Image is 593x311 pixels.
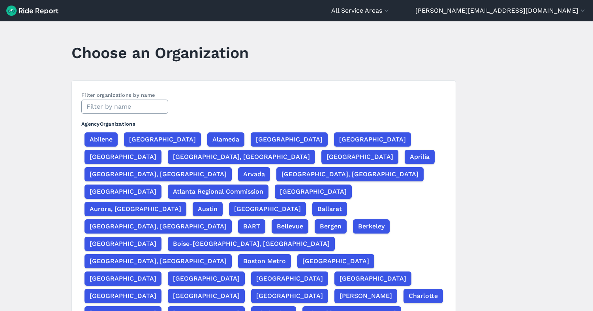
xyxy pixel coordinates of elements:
button: [PERSON_NAME][EMAIL_ADDRESS][DOMAIN_NAME] [415,6,587,15]
span: [GEOGRAPHIC_DATA] [256,274,323,283]
span: [GEOGRAPHIC_DATA] [339,135,406,144]
span: [GEOGRAPHIC_DATA] [129,135,196,144]
span: [GEOGRAPHIC_DATA] [256,291,323,301]
span: Atlanta Regional Commission [173,187,263,196]
span: Arvada [243,170,265,179]
button: [GEOGRAPHIC_DATA] [334,132,411,147]
span: [GEOGRAPHIC_DATA] [327,152,393,162]
span: BART [243,222,260,231]
button: [GEOGRAPHIC_DATA] [297,254,374,268]
span: [GEOGRAPHIC_DATA] [234,204,301,214]
button: [GEOGRAPHIC_DATA] [84,289,161,303]
span: [GEOGRAPHIC_DATA] [302,256,369,266]
span: Boise-[GEOGRAPHIC_DATA], [GEOGRAPHIC_DATA] [173,239,330,249]
button: [GEOGRAPHIC_DATA] [168,289,245,303]
button: [GEOGRAPHIC_DATA] [229,202,306,216]
button: Boise-[GEOGRAPHIC_DATA], [GEOGRAPHIC_DATA] [168,237,335,251]
button: [GEOGRAPHIC_DATA] [275,185,352,199]
button: [GEOGRAPHIC_DATA], [GEOGRAPHIC_DATA] [168,150,315,164]
button: Alameda [207,132,244,147]
h1: Choose an Organization [71,42,249,64]
span: [GEOGRAPHIC_DATA] [90,274,156,283]
button: [GEOGRAPHIC_DATA], [GEOGRAPHIC_DATA] [84,219,232,234]
span: Alameda [212,135,239,144]
span: [GEOGRAPHIC_DATA], [GEOGRAPHIC_DATA] [281,170,418,179]
span: [GEOGRAPHIC_DATA] [173,291,240,301]
span: [GEOGRAPHIC_DATA] [90,239,156,249]
button: [GEOGRAPHIC_DATA] [334,271,411,286]
span: [GEOGRAPHIC_DATA], [GEOGRAPHIC_DATA] [90,222,227,231]
span: [GEOGRAPHIC_DATA], [GEOGRAPHIC_DATA] [90,170,227,179]
span: [GEOGRAPHIC_DATA] [90,187,156,196]
button: [GEOGRAPHIC_DATA] [321,150,398,164]
button: Berkeley [353,219,390,234]
button: All Service Areas [331,6,390,15]
span: Berkeley [358,222,385,231]
span: Ballarat [317,204,342,214]
button: [GEOGRAPHIC_DATA], [GEOGRAPHIC_DATA] [84,167,232,181]
span: Abilene [90,135,113,144]
span: Austin [198,204,218,214]
span: [GEOGRAPHIC_DATA] [256,135,323,144]
button: Bellevue [272,219,308,234]
span: Charlotte [409,291,438,301]
span: [GEOGRAPHIC_DATA] [173,274,240,283]
span: [GEOGRAPHIC_DATA] [280,187,347,196]
span: [GEOGRAPHIC_DATA], [GEOGRAPHIC_DATA] [90,256,227,266]
button: Austin [193,202,223,216]
button: [GEOGRAPHIC_DATA] [251,132,328,147]
input: Filter by name [81,100,168,114]
img: Ride Report [6,6,58,16]
h3: Agency Organizations [81,114,446,131]
button: Atlanta Regional Commission [168,185,268,199]
span: Boston Metro [243,256,286,266]
button: [GEOGRAPHIC_DATA] [251,289,328,303]
button: [GEOGRAPHIC_DATA], [GEOGRAPHIC_DATA] [276,167,424,181]
button: [GEOGRAPHIC_DATA] [84,237,161,251]
button: [GEOGRAPHIC_DATA], [GEOGRAPHIC_DATA] [84,254,232,268]
button: [GEOGRAPHIC_DATA] [84,271,161,286]
button: Charlotte [403,289,443,303]
button: Aprilia [405,150,435,164]
button: [GEOGRAPHIC_DATA] [124,132,201,147]
button: Bergen [315,219,347,234]
button: Ballarat [312,202,347,216]
label: Filter organizations by name [81,92,155,98]
button: Abilene [84,132,118,147]
span: Aurora, [GEOGRAPHIC_DATA] [90,204,181,214]
span: [GEOGRAPHIC_DATA] [90,291,156,301]
span: Aprilia [410,152,430,162]
span: [GEOGRAPHIC_DATA] [90,152,156,162]
button: [GEOGRAPHIC_DATA] [84,150,161,164]
button: [GEOGRAPHIC_DATA] [84,185,161,199]
button: BART [238,219,265,234]
button: Arvada [238,167,270,181]
span: Bergen [320,222,342,231]
button: Boston Metro [238,254,291,268]
button: [PERSON_NAME] [334,289,397,303]
button: [GEOGRAPHIC_DATA] [168,271,245,286]
button: [GEOGRAPHIC_DATA] [251,271,328,286]
span: [GEOGRAPHIC_DATA], [GEOGRAPHIC_DATA] [173,152,310,162]
button: Aurora, [GEOGRAPHIC_DATA] [84,202,186,216]
span: [PERSON_NAME] [340,291,392,301]
span: Bellevue [277,222,303,231]
span: [GEOGRAPHIC_DATA] [340,274,406,283]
